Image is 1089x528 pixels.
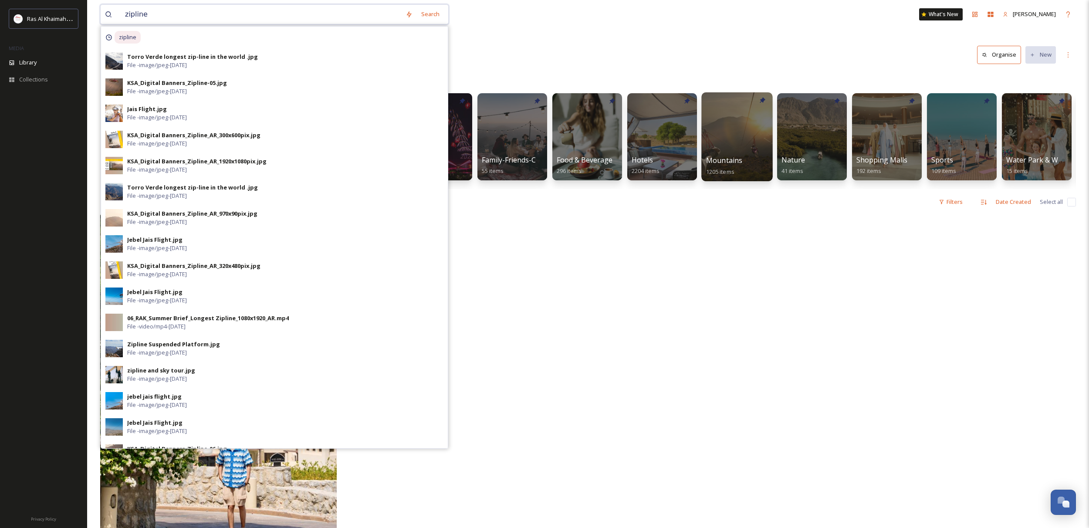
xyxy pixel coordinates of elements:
[105,209,123,227] img: 39da5696-ac16-4d6d-ba0d-f04d7e55eb0e.jpg
[127,340,220,349] div: Zipline Suspended Platform.jpg
[781,155,805,165] span: Nature
[127,445,227,453] div: KSA_Digital Banners_Zipline-06.jpg
[105,131,123,148] img: 4caa0483-d3e8-4c2d-a177-b66d5b8da55c.jpg
[856,155,907,165] span: Shopping Malls
[557,155,612,165] span: Food & Beverage
[557,167,582,175] span: 296 items
[9,45,24,51] span: MEDIA
[1013,10,1056,18] span: [PERSON_NAME]
[127,375,187,383] span: File - image/jpeg - [DATE]
[919,8,963,20] a: What's New
[105,261,123,279] img: 748f5a99-f8f1-45c6-8d6b-8869b818b649.jpg
[856,167,881,175] span: 192 items
[417,6,444,23] div: Search
[632,155,653,165] span: Hotels
[105,235,123,253] img: ce527a2c-5659-449f-a4b2-10f41549c7e6.jpg
[127,113,187,122] span: File - image/jpeg - [DATE]
[632,167,659,175] span: 2204 items
[991,193,1035,210] div: Date Created
[931,156,956,175] a: Sports109 items
[127,53,258,61] div: Torro Verde longest zip-line in the world .jpg
[127,192,187,200] span: File - image/jpeg - [DATE]
[781,156,805,175] a: Nature41 items
[19,75,48,84] span: Collections
[127,166,187,174] span: File - image/jpeg - [DATE]
[127,61,187,69] span: File - image/jpeg - [DATE]
[127,210,257,218] div: KSA_Digital Banners_Zipline_AR_970x90pix.jpg
[977,46,1021,64] button: Organise
[105,418,123,436] img: 7079d0a2-cea4-4041-8188-04589bd4845d.jpg
[934,193,967,210] div: Filters
[127,218,187,226] span: File - image/jpeg - [DATE]
[127,401,187,409] span: File - image/jpeg - [DATE]
[557,156,612,175] a: Food & Beverage296 items
[27,14,150,23] span: Ras Al Khaimah Tourism Development Authority
[482,156,572,175] a: Family-Friends-Couple-Solo55 items
[998,6,1060,23] a: [PERSON_NAME]
[105,444,123,462] img: 92f3305b-152a-4f86-9b01-95110bfeeb4d.jpg
[482,155,572,165] span: Family-Friends-Couple-Solo
[127,288,183,296] div: Jebel Jais Flight.jpg
[127,183,258,192] div: Torro Verde longest zip-line in the world .jpg
[31,516,56,522] span: Privacy Policy
[1051,490,1076,515] button: Open Chat
[105,366,123,383] img: b3a8c4c2-1451-4529-9b54-fe6c1c537897.jpg
[781,167,803,175] span: 41 items
[127,105,167,113] div: Jais Flight.jpg
[127,427,187,435] span: File - image/jpeg - [DATE]
[105,314,123,331] img: 6483b2e0-7ef3-4b25-b81f-43087f440383.jpg
[931,155,953,165] span: Sports
[105,78,123,96] img: c6e99921-a650-4b31-806d-ee9089cb0ed7.jpg
[127,262,260,270] div: KSA_Digital Banners_Zipline_AR_320x480pix.jpg
[127,87,187,95] span: File - image/jpeg - [DATE]
[127,419,183,427] div: Jebel Jais Flight.jpg
[127,296,187,305] span: File - image/jpeg - [DATE]
[856,156,907,175] a: Shopping Malls192 items
[105,105,123,122] img: b75ef757-f0d0-4309-8396-4176e9908afc.jpg
[1040,198,1063,206] span: Select all
[977,46,1025,64] a: Organise
[105,157,123,174] img: 87fefeba-0a96-49aa-8b83-8e35193d8d5a.jpg
[706,167,734,175] span: 1205 items
[115,31,141,44] span: zipline
[105,392,123,410] img: d46aafd1-6ff4-44de-a73e-507b18710131.jpg
[706,156,743,176] a: Mountains1205 items
[121,5,401,24] input: Search your library
[706,156,743,165] span: Mountains
[14,14,23,23] img: Logo_RAKTDA_RGB-01.png
[105,340,123,357] img: 5bbf63d3-868d-4cfe-a14a-001e9e236bd9.jpg
[19,58,37,67] span: Library
[127,393,182,401] div: jebel jais flight.jpg
[931,167,956,175] span: 109 items
[482,167,504,175] span: 55 items
[127,131,260,139] div: KSA_Digital Banners_Zipline_AR_300x600pix.jpg
[127,349,187,357] span: File - image/jpeg - [DATE]
[1025,46,1056,63] button: New
[31,513,56,524] a: Privacy Policy
[100,198,112,206] span: 1 file
[105,52,123,70] img: c3414964-c31b-44dc-9090-8d8fe6970faf.jpg
[127,157,267,166] div: KSA_Digital Banners_Zipline_AR_1920x1080pix.jpg
[127,314,289,322] div: 06_RAK_Summer Brief_Longest Zipline_1080x1920_AR.mp4
[105,183,123,200] img: 15ffa2c1-f810-4692-b609-673b5bddcbf6.jpg
[127,139,187,148] span: File - image/jpeg - [DATE]
[127,366,195,375] div: zipline and sky tour.jpg
[127,322,186,331] span: File - video/mp4 - [DATE]
[127,79,227,87] div: KSA_Digital Banners_Zipline-05.jpg
[127,244,187,252] span: File - image/jpeg - [DATE]
[105,288,123,305] img: b42f7ecc-0150-4e68-9510-71a28418216b.jpg
[127,270,187,278] span: File - image/jpeg - [DATE]
[1006,167,1028,175] span: 15 items
[632,156,659,175] a: Hotels2204 items
[127,236,183,244] div: Jebel Jais Flight.jpg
